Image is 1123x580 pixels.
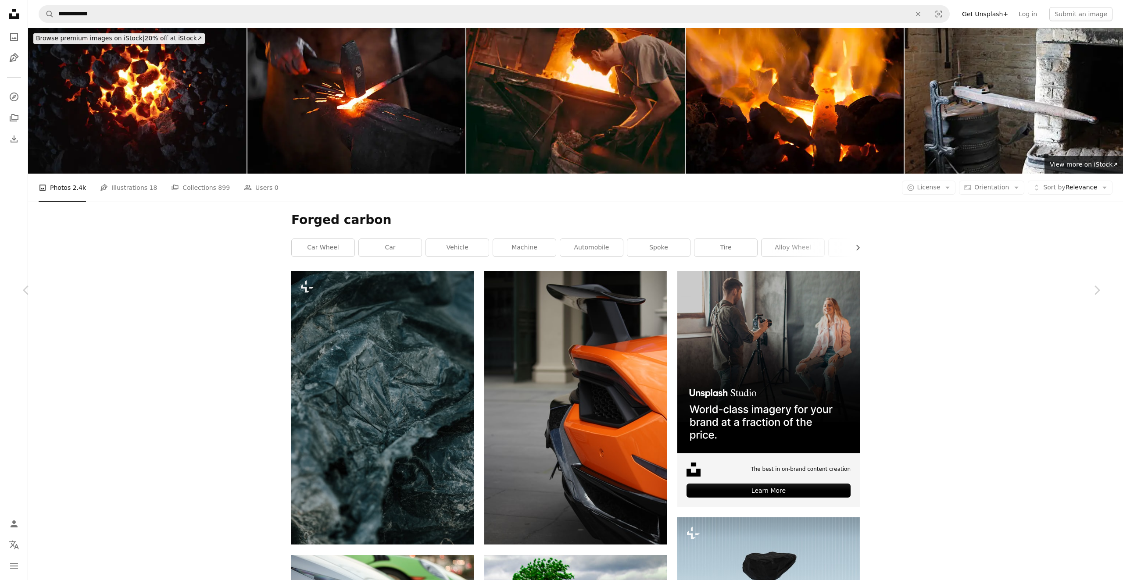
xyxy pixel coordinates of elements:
[36,35,144,42] span: Browse premium images on iStock |
[291,403,474,411] a: a close up of a piece of tin foil
[1050,161,1118,168] span: View more on iStock ↗
[291,271,474,544] img: a close up of a piece of tin foil
[466,28,685,174] img: Craftsman working furnace in blacksmith's shop
[5,130,23,148] a: Download History
[493,239,556,256] a: machine
[959,181,1024,195] button: Orientation
[359,239,422,256] a: car
[850,239,860,256] button: scroll list to the right
[150,183,157,192] span: 18
[484,271,667,544] img: orange and black sports car
[5,28,23,46] a: Photos
[39,6,54,22] button: Search Unsplash
[5,515,23,533] a: Log in / Sign up
[291,212,860,228] h1: Forged carbon
[908,6,928,22] button: Clear
[244,174,279,202] a: Users 0
[1070,248,1123,332] a: Next
[5,49,23,67] a: Illustrations
[218,183,230,192] span: 899
[5,557,23,575] button: Menu
[905,28,1123,174] img: Traditional Air Bellows.
[917,184,941,191] span: License
[484,403,667,411] a: orange and black sports car
[694,239,757,256] a: tire
[902,181,956,195] button: License
[5,88,23,106] a: Explore
[171,174,230,202] a: Collections 899
[974,184,1009,191] span: Orientation
[751,466,851,473] span: The best in on-brand content creation
[686,28,904,174] img: fire with red-hot metal inside (forge)
[28,28,247,174] img: Live coal
[1049,7,1112,21] button: Submit an image
[627,239,690,256] a: spoke
[5,536,23,554] button: Language
[39,5,950,23] form: Find visuals sitewide
[100,174,157,202] a: Illustrations 18
[1028,181,1112,195] button: Sort byRelevance
[1043,183,1097,192] span: Relevance
[928,6,949,22] button: Visual search
[957,7,1013,21] a: Get Unsplash+
[1043,184,1065,191] span: Sort by
[5,109,23,127] a: Collections
[1013,7,1042,21] a: Log in
[426,239,489,256] a: vehicle
[292,239,354,256] a: car wheel
[247,28,466,174] img: Blacksmith manually forging the molten metal
[677,271,860,453] img: file-1715651741414-859baba4300dimage
[677,271,860,507] a: The best in on-brand content creationLearn More
[677,565,860,573] a: The image shows a sample of carbon.
[33,33,205,44] div: 20% off at iStock ↗
[1044,156,1123,174] a: View more on iStock↗
[28,28,210,49] a: Browse premium images on iStock|20% off at iStock↗
[687,484,851,498] div: Learn More
[560,239,623,256] a: automobile
[275,183,279,192] span: 0
[762,239,824,256] a: alloy wheel
[687,463,701,477] img: file-1631678316303-ed18b8b5cb9cimage
[829,239,891,256] a: wheel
